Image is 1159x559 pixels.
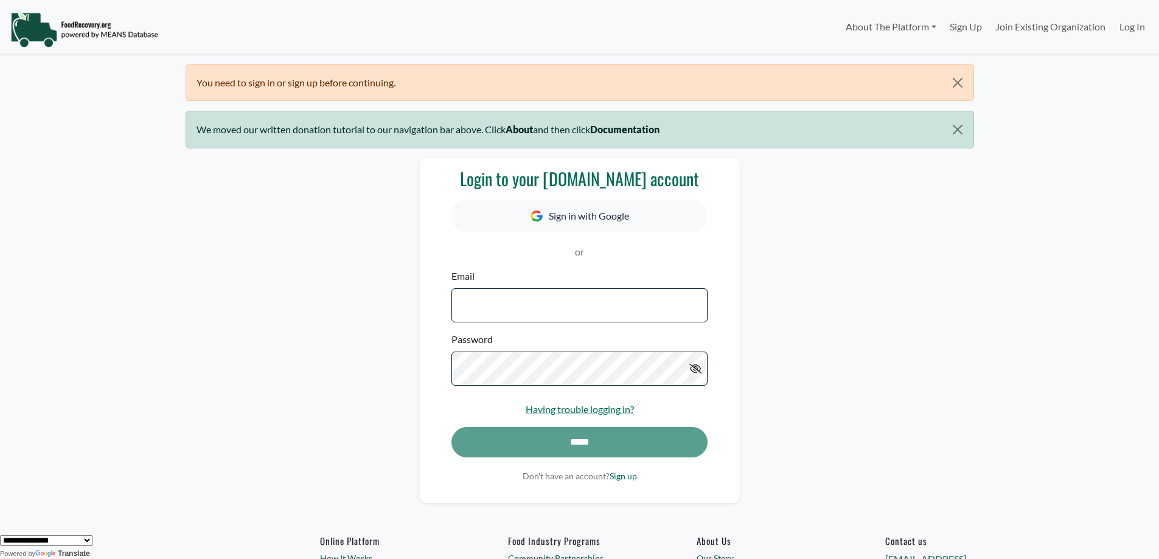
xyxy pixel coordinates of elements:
button: Close [942,64,973,101]
p: Don't have an account? [451,470,707,482]
label: Password [451,332,493,347]
div: We moved our written donation tutorial to our navigation bar above. Click and then click [186,111,974,148]
button: Close [942,111,973,148]
a: Sign Up [943,15,989,39]
p: or [451,245,707,259]
a: Log In [1113,15,1152,39]
b: About [506,123,533,135]
div: You need to sign in or sign up before continuing. [186,64,974,101]
a: Join Existing Organization [989,15,1112,39]
a: Sign up [610,471,637,481]
a: Having trouble logging in? [526,403,634,415]
img: NavigationLogo_FoodRecovery-91c16205cd0af1ed486a0f1a7774a6544ea792ac00100771e7dd3ec7c0e58e41.png [10,12,158,48]
a: About The Platform [838,15,942,39]
b: Documentation [590,123,660,135]
img: Google Icon [531,210,543,222]
button: Sign in with Google [451,200,707,232]
h3: Login to your [DOMAIN_NAME] account [451,168,707,189]
img: Google Translate [35,550,58,558]
a: Translate [35,549,90,558]
label: Email [451,269,475,283]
